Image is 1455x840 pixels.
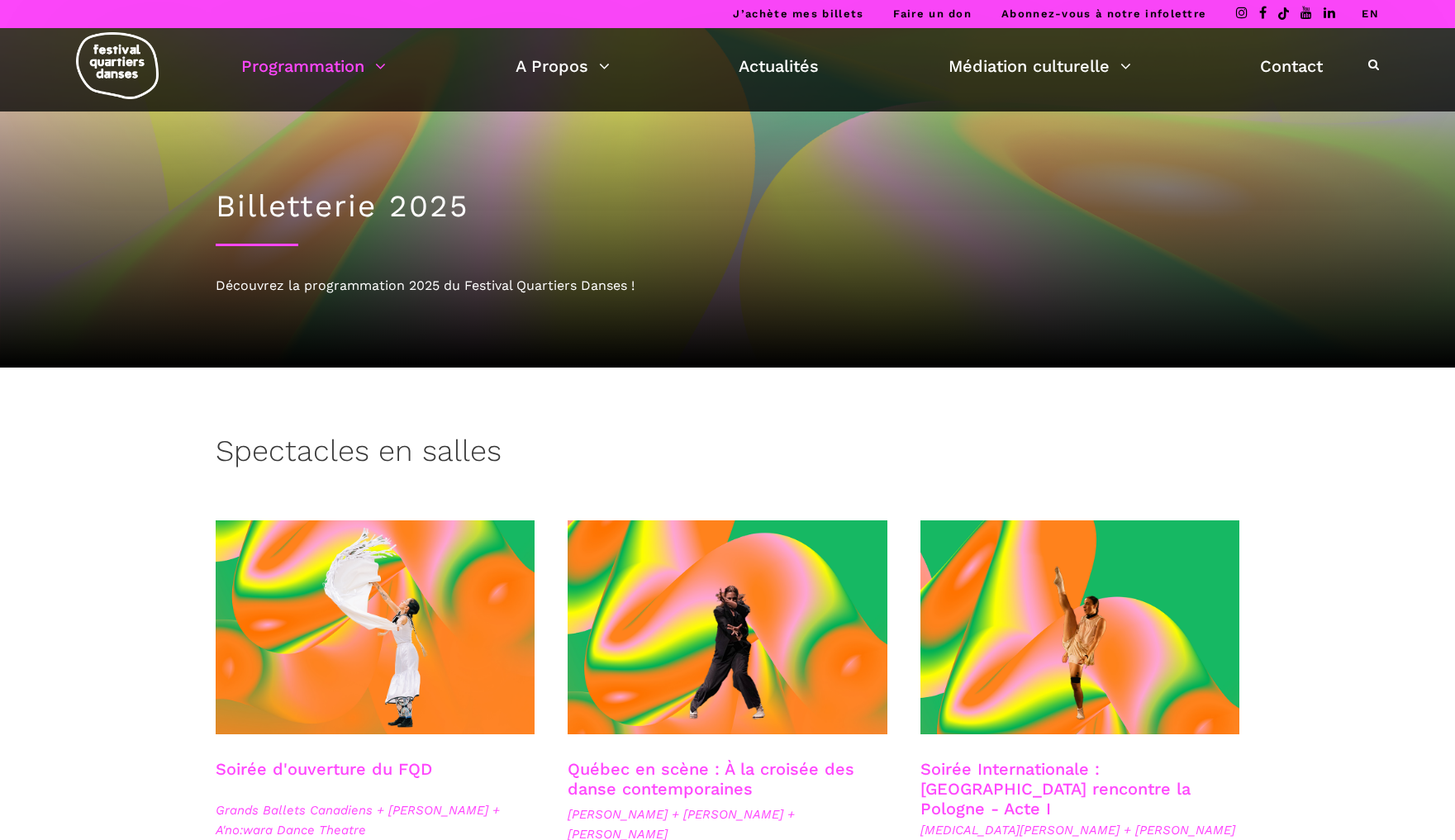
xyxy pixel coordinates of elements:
a: Abonnez-vous à notre infolettre [1001,7,1206,20]
a: Soirée d'ouverture du FQD [216,759,432,779]
span: [MEDICAL_DATA][PERSON_NAME] + [PERSON_NAME] [920,820,1240,840]
a: Québec en scène : À la croisée des danse contemporaines [568,759,854,799]
a: Soirée Internationale : [GEOGRAPHIC_DATA] rencontre la Pologne - Acte I [920,759,1191,819]
a: Contact [1260,52,1323,80]
a: Programmation [241,52,386,80]
div: Découvrez la programmation 2025 du Festival Quartiers Danses ! [216,275,1240,297]
a: EN [1362,7,1379,20]
h1: Billetterie 2025 [216,188,1240,225]
a: Actualités [739,52,819,80]
a: J’achète mes billets [733,7,863,20]
h3: Spectacles en salles [216,434,502,475]
a: Faire un don [893,7,972,20]
img: logo-fqd-med [76,32,159,99]
a: A Propos [516,52,610,80]
span: Grands Ballets Canadiens + [PERSON_NAME] + A'no:wara Dance Theatre [216,800,535,840]
a: Médiation culturelle [949,52,1131,80]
